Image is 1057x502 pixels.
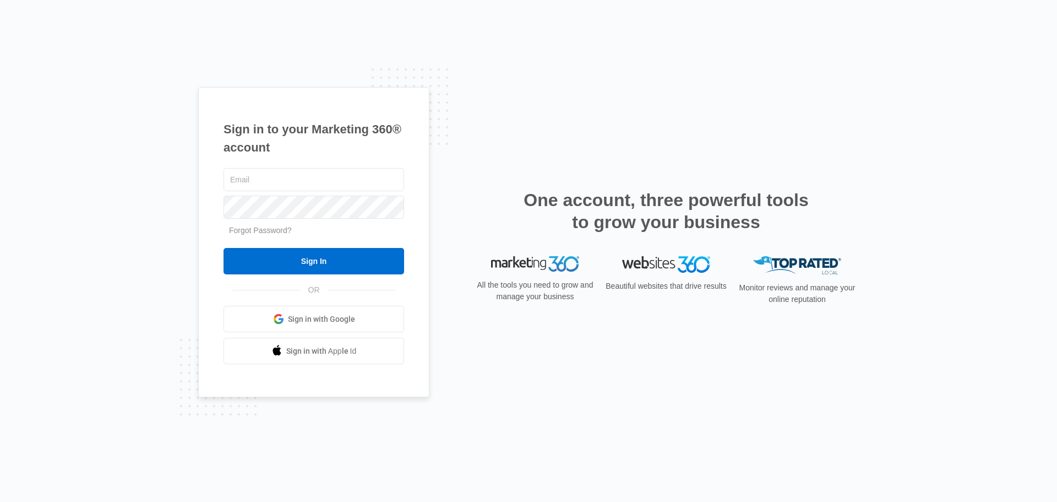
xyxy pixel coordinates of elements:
[491,256,579,272] img: Marketing 360
[286,346,357,357] span: Sign in with Apple Id
[622,256,710,272] img: Websites 360
[229,226,292,235] a: Forgot Password?
[301,284,328,296] span: OR
[224,306,404,332] a: Sign in with Google
[224,248,404,274] input: Sign In
[735,282,859,305] p: Monitor reviews and manage your online reputation
[224,338,404,364] a: Sign in with Apple Id
[520,189,812,233] h2: One account, three powerful tools to grow your business
[473,279,597,303] p: All the tools you need to grow and manage your business
[224,120,404,156] h1: Sign in to your Marketing 360® account
[288,314,355,325] span: Sign in with Google
[224,168,404,191] input: Email
[604,280,728,292] p: Beautiful websites that drive results
[753,256,841,274] img: Top Rated Local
